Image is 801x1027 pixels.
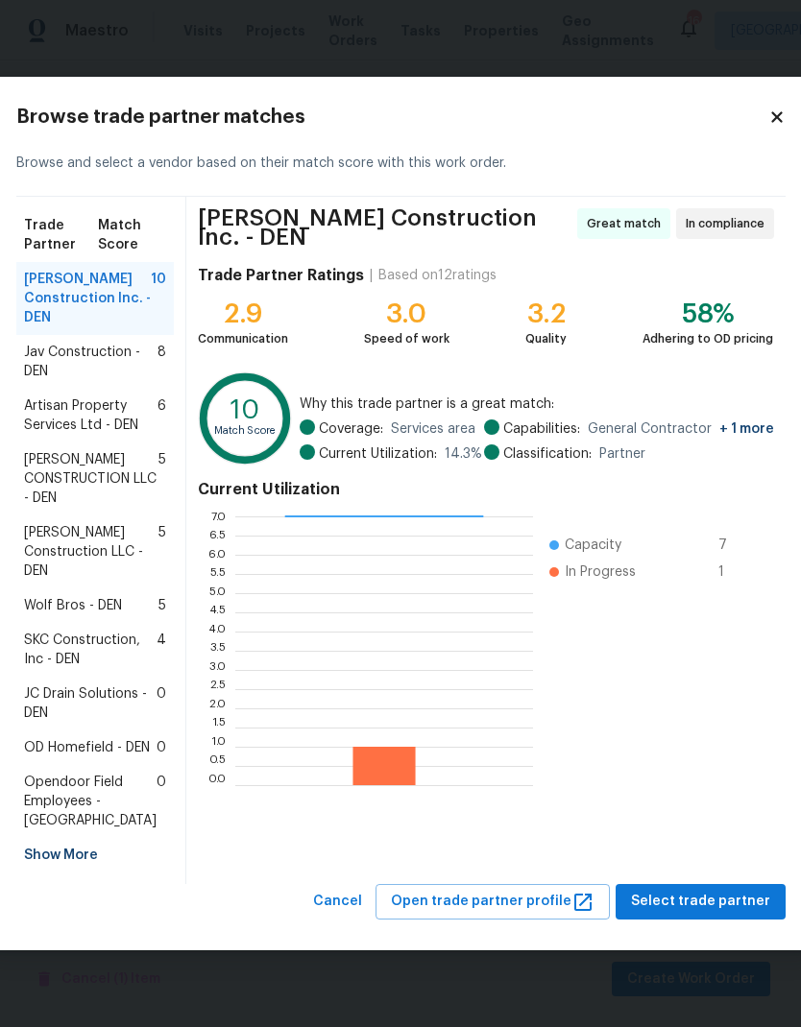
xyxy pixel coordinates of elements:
span: Coverage: [319,419,383,439]
text: 4.0 [207,626,226,637]
text: 5.5 [209,568,226,580]
span: Current Utilization: [319,444,437,464]
span: Classification: [503,444,592,464]
span: In compliance [686,214,772,233]
span: 4 [157,631,166,669]
span: General Contractor [588,419,774,439]
span: Artisan Property Services Ltd - DEN [24,396,158,435]
div: Adhering to OD pricing [643,329,773,348]
span: 6 [158,396,166,435]
h4: Trade Partner Ratings [198,266,364,285]
text: 3.5 [209,645,226,657]
span: Capacity [565,536,621,555]
div: 2.9 [198,304,288,323]
span: Opendoor Field Employees - [GEOGRAPHIC_DATA] [24,773,157,830]
button: Open trade partner profile [376,884,610,920]
span: 7 [718,536,749,555]
span: In Progress [565,562,636,582]
h4: Current Utilization [198,480,774,499]
span: [PERSON_NAME] Construction Inc. - DEN [24,270,151,327]
span: 14.3 % [445,444,482,464]
div: | [364,266,378,285]
text: Match Score [213,426,276,437]
text: 5.0 [208,587,226,599]
div: 3.2 [525,304,567,323]
span: Wolf Bros - DEN [24,596,122,615]
span: Match Score [98,216,165,254]
text: 2.0 [208,703,226,714]
span: [PERSON_NAME] Construction Inc. - DEN [198,208,571,247]
div: Communication [198,329,288,348]
text: 2.5 [209,683,226,695]
span: Services area [391,419,475,439]
text: 6.5 [208,530,226,541]
span: Jav Construction - DEN [24,343,158,381]
span: Why this trade partner is a great match: [300,394,773,414]
span: SKC Construction, Inc - DEN [24,631,157,669]
span: 0 [157,738,166,757]
div: 58% [643,304,773,323]
span: JC Drain Solutions - DEN [24,684,157,723]
span: 5 [158,523,166,581]
span: Select trade partner [631,890,770,914]
span: Partner [599,444,645,464]
button: Cancel [305,884,370,920]
div: 3.0 [364,304,449,323]
span: 5 [158,450,166,508]
span: OD Homefield - DEN [24,738,150,757]
div: Quality [525,329,567,348]
span: Great match [587,214,668,233]
text: 0.5 [208,760,226,772]
button: Select trade partner [616,884,786,920]
span: 0 [157,773,166,830]
span: Cancel [313,890,362,914]
text: 6.0 [207,549,226,561]
text: 0.0 [207,779,226,791]
text: 7.0 [210,511,226,522]
span: 0 [157,684,166,723]
span: + 1 more [719,422,774,436]
text: 3.0 [208,664,226,676]
text: 4.5 [208,607,226,618]
span: [PERSON_NAME] Construction LLC - DEN [24,523,158,581]
span: Trade Partner [24,216,99,254]
span: 8 [158,343,166,381]
span: 5 [158,596,166,615]
span: [PERSON_NAME] CONSTRUCTION LLC - DEN [24,450,158,508]
text: 10 [231,398,259,424]
div: Show More [16,838,174,872]
div: Based on 12 ratings [378,266,497,285]
span: Capabilities: [503,419,580,439]
span: 10 [151,270,166,327]
text: 1.5 [211,722,226,733]
text: 1.0 [210,741,226,752]
span: 1 [718,562,749,582]
span: Open trade partner profile [391,890,595,914]
div: Browse and select a vendor based on their match score with this work order. [16,131,786,197]
div: Speed of work [364,329,449,348]
h2: Browse trade partner matches [16,107,768,127]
